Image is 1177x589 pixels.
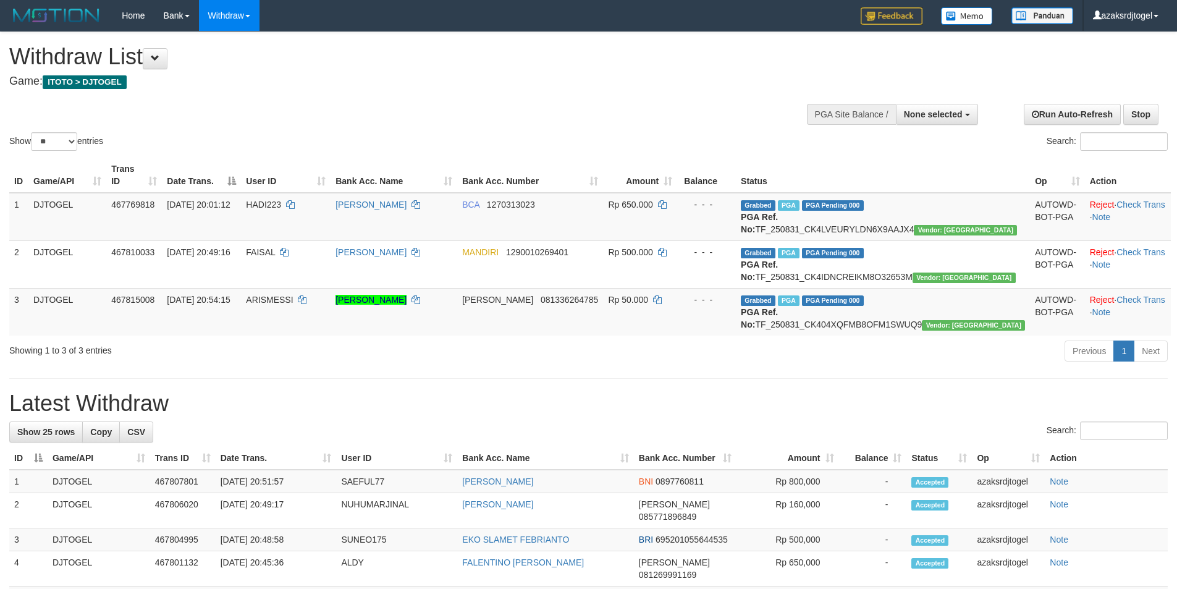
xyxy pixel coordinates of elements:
[9,493,48,528] td: 2
[972,528,1045,551] td: azaksrdjtogel
[1134,341,1168,362] a: Next
[462,247,499,257] span: MANDIRI
[336,551,457,587] td: ALDY
[462,295,533,305] span: [PERSON_NAME]
[167,295,230,305] span: [DATE] 20:54:15
[802,295,864,306] span: PGA Pending
[9,447,48,470] th: ID: activate to sort column descending
[127,427,145,437] span: CSV
[603,158,677,193] th: Amount: activate to sort column ascending
[802,200,864,211] span: PGA Pending
[111,247,154,257] span: 467810033
[972,447,1045,470] th: Op: activate to sort column ascending
[241,158,331,193] th: User ID: activate to sort column ascending
[1116,295,1165,305] a: Check Trans
[336,493,457,528] td: NUHUMARJINAL
[1047,132,1168,151] label: Search:
[839,551,907,587] td: -
[1080,132,1168,151] input: Search:
[741,307,778,329] b: PGA Ref. No:
[48,551,150,587] td: DJTOGEL
[608,295,648,305] span: Rp 50.000
[1030,240,1084,288] td: AUTOWD-BOT-PGA
[839,528,907,551] td: -
[48,470,150,493] td: DJTOGEL
[457,158,603,193] th: Bank Acc. Number: activate to sort column ascending
[736,493,839,528] td: Rp 160,000
[462,535,569,545] a: EKO SLAMET FEBRIANTO
[111,200,154,210] span: 467769818
[736,240,1030,288] td: TF_250831_CK4IDNCREIKM8O32653M
[1085,158,1171,193] th: Action
[1116,200,1165,210] a: Check Trans
[31,132,77,151] select: Showentries
[1047,422,1168,440] label: Search:
[736,158,1030,193] th: Status
[82,422,120,443] a: Copy
[1050,557,1068,567] a: Note
[216,447,337,470] th: Date Trans.: activate to sort column ascending
[216,551,337,587] td: [DATE] 20:45:36
[246,247,275,257] span: FAISAL
[9,240,28,288] td: 2
[972,493,1045,528] td: azaksrdjtogel
[736,551,839,587] td: Rp 650,000
[1113,341,1134,362] a: 1
[682,198,731,211] div: - - -
[741,295,775,306] span: Grabbed
[9,158,28,193] th: ID
[28,288,106,336] td: DJTOGEL
[911,535,948,546] span: Accepted
[1123,104,1158,125] a: Stop
[896,104,978,125] button: None selected
[9,422,83,443] a: Show 25 rows
[639,570,696,580] span: Copy 081269991169 to clipboard
[741,212,778,234] b: PGA Ref. No:
[911,500,948,511] span: Accepted
[462,477,533,486] a: [PERSON_NAME]
[119,422,153,443] a: CSV
[9,528,48,551] td: 3
[1090,200,1115,210] a: Reject
[972,470,1045,493] td: azaksrdjtogel
[216,528,337,551] td: [DATE] 20:48:58
[216,470,337,493] td: [DATE] 20:51:57
[28,240,106,288] td: DJTOGEL
[9,75,772,88] h4: Game:
[1030,193,1084,241] td: AUTOWD-BOT-PGA
[9,391,1168,416] h1: Latest Withdraw
[802,248,864,258] span: PGA Pending
[1092,307,1111,317] a: Note
[43,75,127,89] span: ITOTO > DJTOGEL
[807,104,896,125] div: PGA Site Balance /
[639,477,653,486] span: BNI
[639,499,710,509] span: [PERSON_NAME]
[682,294,731,306] div: - - -
[639,535,653,545] span: BRI
[28,158,106,193] th: Game/API: activate to sort column ascending
[911,477,948,488] span: Accepted
[9,193,28,241] td: 1
[1030,158,1084,193] th: Op: activate to sort column ascending
[1024,104,1121,125] a: Run Auto-Refresh
[914,225,1017,235] span: Vendor URL: https://checkout4.1velocity.biz
[1085,240,1171,288] td: · ·
[150,447,216,470] th: Trans ID: activate to sort column ascending
[741,260,778,282] b: PGA Ref. No:
[246,295,293,305] span: ARISMESSI
[639,512,696,522] span: Copy 085771896849 to clipboard
[335,247,407,257] a: [PERSON_NAME]
[778,295,799,306] span: Marked by azaksrdjtogel
[972,551,1045,587] td: azaksrdjtogel
[150,493,216,528] td: 467806020
[150,528,216,551] td: 467804995
[608,247,652,257] span: Rp 500.000
[336,528,457,551] td: SUNEO175
[677,158,736,193] th: Balance
[608,200,652,210] span: Rp 650.000
[216,493,337,528] td: [DATE] 20:49:17
[336,470,457,493] td: SAEFUL77
[9,288,28,336] td: 3
[736,470,839,493] td: Rp 800,000
[335,200,407,210] a: [PERSON_NAME]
